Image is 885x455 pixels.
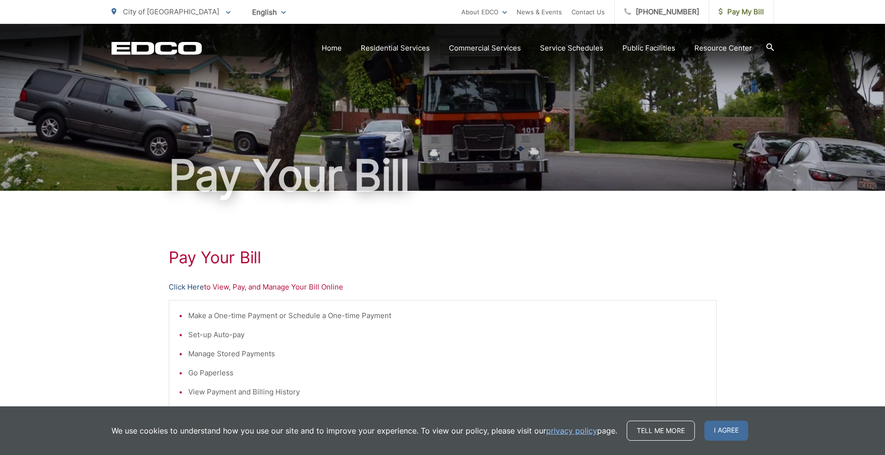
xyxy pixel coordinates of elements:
[112,41,202,55] a: EDCD logo. Return to the homepage.
[517,6,562,18] a: News & Events
[188,310,707,321] li: Make a One-time Payment or Schedule a One-time Payment
[188,348,707,360] li: Manage Stored Payments
[540,42,603,54] a: Service Schedules
[704,421,748,441] span: I agree
[361,42,430,54] a: Residential Services
[245,4,293,21] span: English
[188,367,707,379] li: Go Paperless
[123,7,219,16] span: City of [GEOGRAPHIC_DATA]
[169,281,204,293] a: Click Here
[546,425,597,436] a: privacy policy
[112,425,617,436] p: We use cookies to understand how you use our site and to improve your experience. To view our pol...
[169,248,717,267] h1: Pay Your Bill
[622,42,675,54] a: Public Facilities
[571,6,605,18] a: Contact Us
[112,152,774,199] h1: Pay Your Bill
[169,281,717,293] p: to View, Pay, and Manage Your Bill Online
[449,42,521,54] a: Commercial Services
[461,6,507,18] a: About EDCO
[188,386,707,398] li: View Payment and Billing History
[322,42,342,54] a: Home
[719,6,764,18] span: Pay My Bill
[694,42,752,54] a: Resource Center
[188,329,707,341] li: Set-up Auto-pay
[627,421,695,441] a: Tell me more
